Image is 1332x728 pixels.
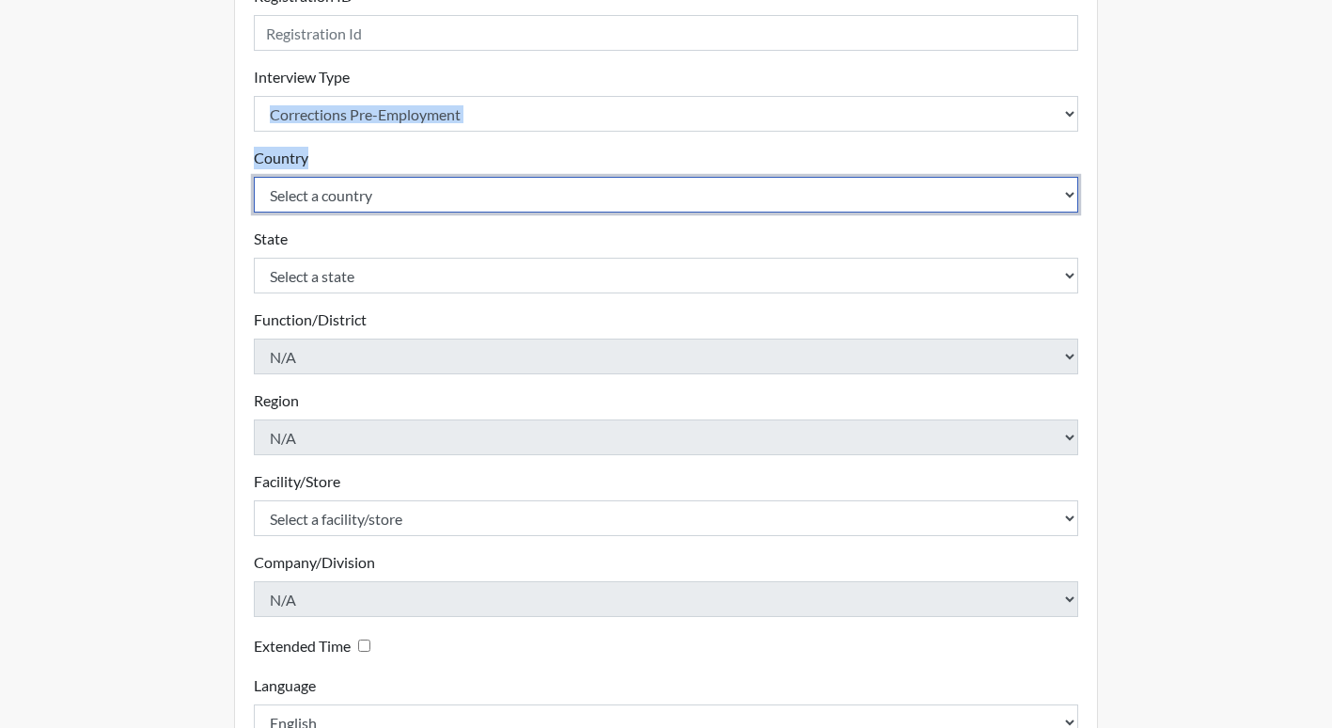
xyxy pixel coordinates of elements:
input: Insert a Registration ID, which needs to be a unique alphanumeric value for each interviewee [254,15,1079,51]
label: Country [254,147,308,169]
label: Language [254,674,316,697]
label: Region [254,389,299,412]
label: State [254,228,288,250]
label: Facility/Store [254,470,340,493]
label: Company/Division [254,551,375,574]
label: Extended Time [254,635,351,657]
div: Checking this box will provide the interviewee with an accomodation of extra time to answer each ... [254,632,378,659]
label: Function/District [254,309,367,331]
label: Interview Type [254,66,350,88]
